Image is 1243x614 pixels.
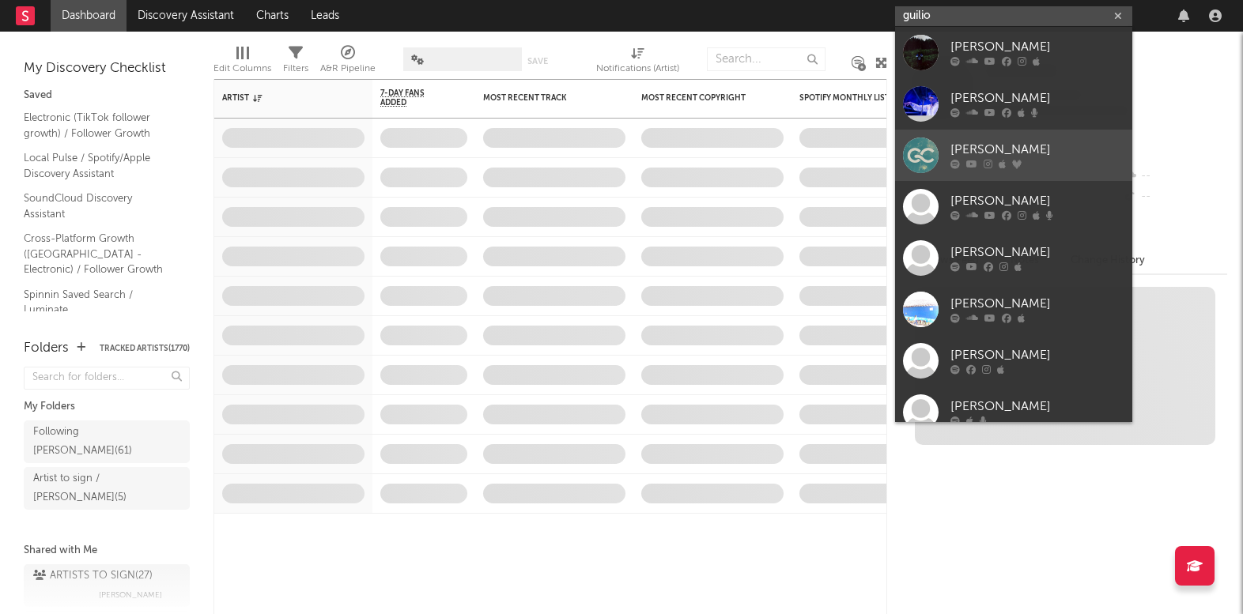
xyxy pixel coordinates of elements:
div: [PERSON_NAME] [950,89,1124,108]
input: Search for folders... [24,367,190,390]
a: [PERSON_NAME] [895,386,1132,438]
div: Edit Columns [213,40,271,85]
div: A&R Pipeline [320,59,376,78]
div: Saved [24,86,190,105]
div: Filters [283,59,308,78]
button: Save [527,57,548,66]
a: Spinnin Saved Search / Luminate [24,286,174,318]
a: Cross-Platform Growth ([GEOGRAPHIC_DATA] - Electronic) / Follower Growth [24,230,174,278]
a: [PERSON_NAME] [895,78,1132,130]
button: Tracked Artists(1770) [100,345,190,352]
a: [PERSON_NAME] [895,27,1132,78]
div: [PERSON_NAME] [950,397,1124,416]
div: -- [1122,186,1227,207]
a: [PERSON_NAME] [895,232,1132,284]
a: Following [PERSON_NAME](61) [24,420,190,463]
input: Search... [707,47,826,71]
a: [PERSON_NAME] [895,130,1132,181]
div: Folders [24,339,69,358]
a: Local Pulse / Spotify/Apple Discovery Assistant [24,149,174,182]
span: 7-Day Fans Added [380,89,444,107]
div: Shared with Me [24,541,190,560]
a: [PERSON_NAME] [895,284,1132,335]
div: -- [1122,166,1227,186]
a: Artist to sign / [PERSON_NAME](5) [24,467,190,510]
div: [PERSON_NAME] [950,38,1124,57]
div: Most Recent Track [483,93,602,103]
a: [PERSON_NAME] [895,335,1132,386]
input: Search for artists [895,6,1132,26]
div: [PERSON_NAME] [950,346,1124,365]
div: [PERSON_NAME] [950,243,1124,262]
div: Artist [222,93,341,103]
div: Spotify Monthly Listeners [799,93,918,103]
div: Most Recent Copyright [641,93,760,103]
div: My Folders [24,397,190,416]
div: Filters [283,40,308,85]
div: Notifications (Artist) [596,40,679,85]
div: ARTISTS TO SIGN ( 27 ) [33,567,153,586]
div: A&R Pipeline [320,40,376,85]
a: [PERSON_NAME] [895,181,1132,232]
div: [PERSON_NAME] [950,141,1124,160]
a: ARTISTS TO SIGN(27)[PERSON_NAME] [24,564,190,607]
span: [PERSON_NAME] [99,586,162,605]
a: SoundCloud Discovery Assistant [24,190,174,222]
a: Electronic (TikTok follower growth) / Follower Growth [24,109,174,141]
div: [PERSON_NAME] [950,192,1124,211]
div: Edit Columns [213,59,271,78]
div: Artist to sign / [PERSON_NAME] ( 5 ) [33,469,145,507]
div: [PERSON_NAME] [950,295,1124,314]
div: Following [PERSON_NAME] ( 61 ) [33,423,145,461]
div: My Discovery Checklist [24,59,190,78]
div: Notifications (Artist) [596,59,679,78]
